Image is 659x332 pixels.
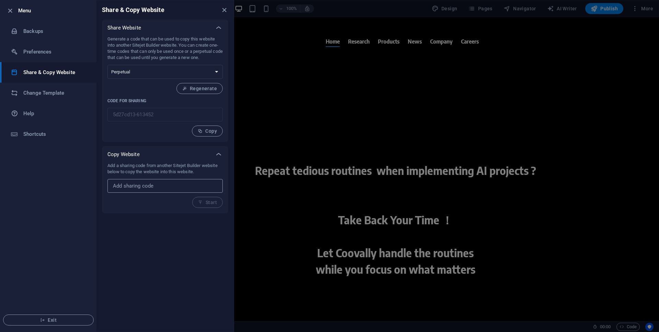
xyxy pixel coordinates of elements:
[18,7,91,15] h6: Menu
[23,48,87,56] h6: Preferences
[23,89,87,97] h6: Change Template
[23,109,87,118] h6: Help
[9,317,88,323] span: Exit
[0,103,96,124] a: Help
[23,130,87,138] h6: Shortcuts
[102,20,228,36] div: Share Website
[107,24,141,31] p: Share Website
[192,126,223,137] button: Copy
[182,86,217,91] span: Regenerate
[107,163,223,175] p: Add a sharing code from another Sitejet Builder website below to copy the website into this website.
[176,83,223,94] button: Regenerate
[102,6,164,14] h6: Share & Copy Website
[102,146,228,163] div: Copy Website
[107,36,223,61] p: Generate a code that can be used to copy this website into another Sitejet Builder website. You c...
[107,151,140,158] p: Copy Website
[220,6,228,14] button: close
[23,27,87,35] h6: Backups
[107,98,223,104] p: Code for sharing
[198,128,217,134] span: Copy
[3,315,94,325] button: Exit
[23,68,87,76] h6: Share & Copy Website
[107,179,223,193] input: Add sharing code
